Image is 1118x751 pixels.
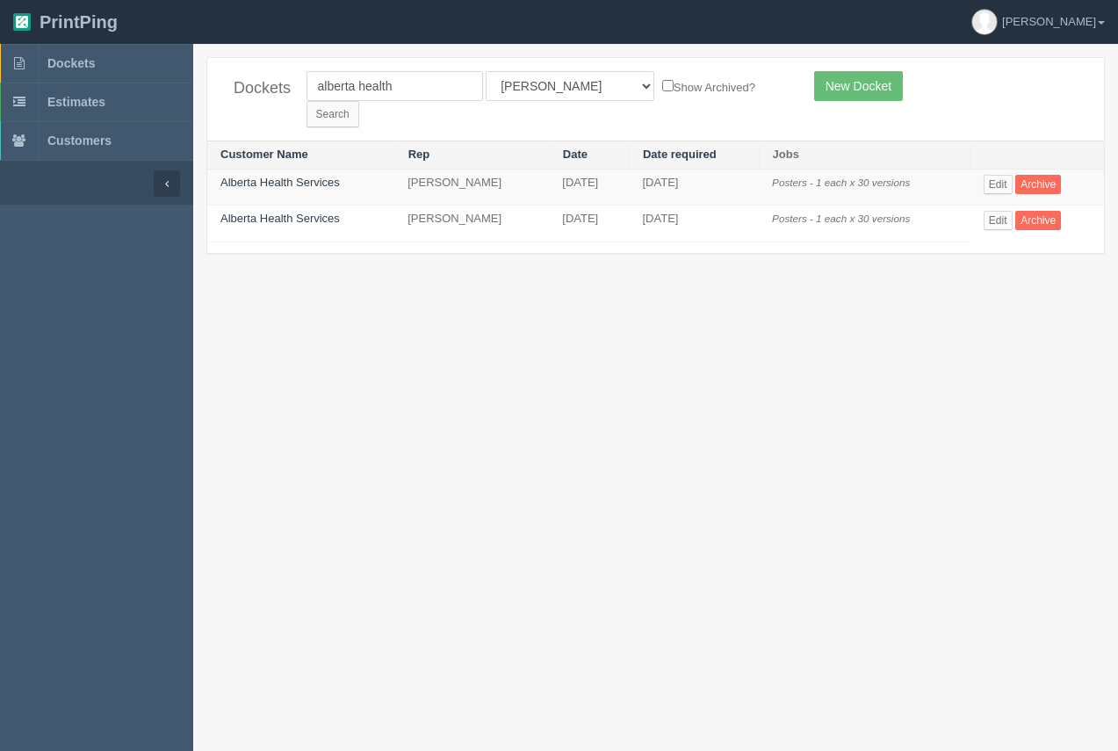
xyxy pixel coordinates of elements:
[234,80,280,97] h4: Dockets
[307,101,359,127] input: Search
[47,134,112,148] span: Customers
[47,56,95,70] span: Dockets
[629,169,759,206] td: [DATE]
[984,175,1013,194] a: Edit
[629,206,759,242] td: [DATE]
[13,13,31,31] img: logo-3e63b451c926e2ac314895c53de4908e5d424f24456219fb08d385ab2e579770.png
[772,213,910,224] i: Posters - 1 each x 30 versions
[549,206,629,242] td: [DATE]
[972,10,997,34] img: avatar_default-7531ab5dedf162e01f1e0bb0964e6a185e93c5c22dfe317fb01d7f8cd2b1632c.jpg
[220,176,340,189] a: Alberta Health Services
[394,169,549,206] td: [PERSON_NAME]
[307,71,483,101] input: Customer Name
[220,148,308,161] a: Customer Name
[643,148,717,161] a: Date required
[408,148,430,161] a: Rep
[394,206,549,242] td: [PERSON_NAME]
[814,71,903,101] a: New Docket
[984,211,1013,230] a: Edit
[662,80,674,91] input: Show Archived?
[47,95,105,109] span: Estimates
[549,169,629,206] td: [DATE]
[1015,175,1061,194] a: Archive
[772,177,910,188] i: Posters - 1 each x 30 versions
[220,212,340,225] a: Alberta Health Services
[563,148,588,161] a: Date
[1015,211,1061,230] a: Archive
[759,141,970,170] th: Jobs
[662,76,755,97] label: Show Archived?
